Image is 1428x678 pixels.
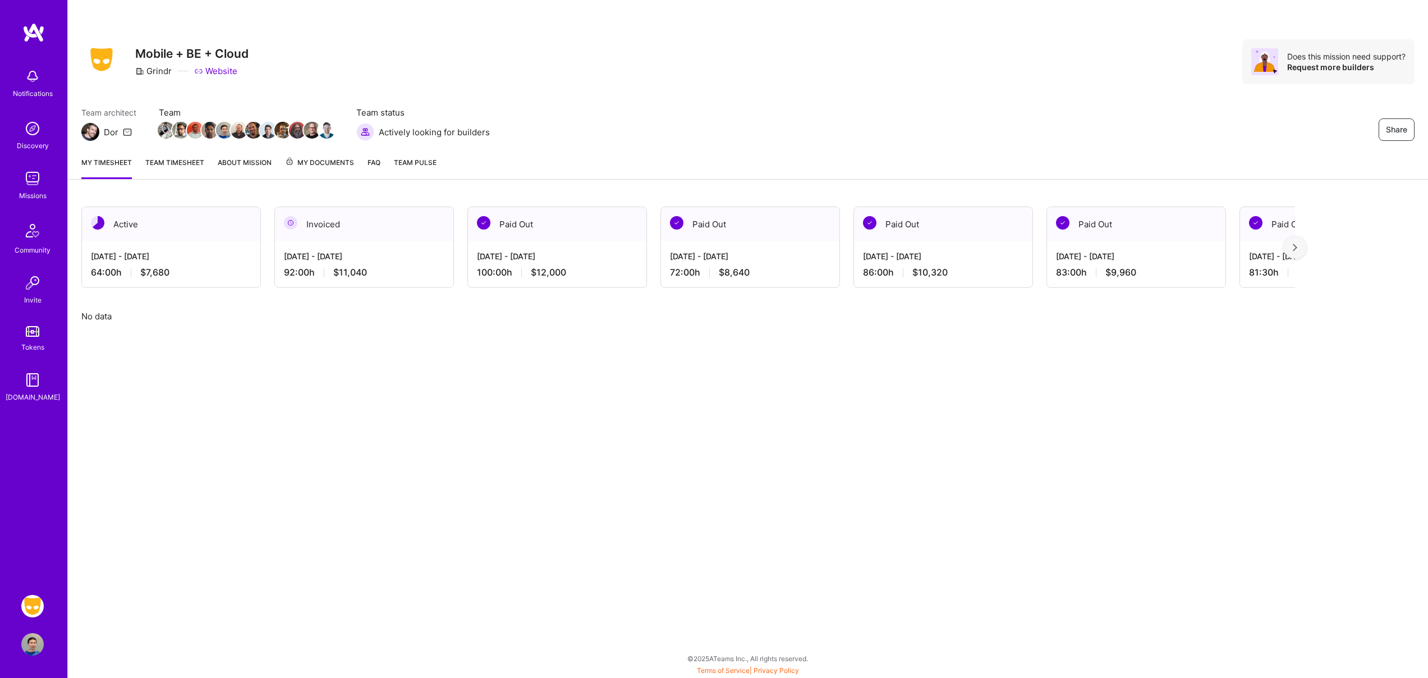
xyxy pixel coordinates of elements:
img: teamwork [21,167,44,190]
img: Team Member Avatar [231,122,247,139]
span: Actively looking for builders [379,126,490,138]
img: Team Member Avatar [187,122,204,139]
img: guide book [21,369,44,391]
img: Paid Out [863,216,876,230]
div: Tokens [21,341,44,353]
span: | [697,666,799,675]
a: Website [194,65,237,77]
div: Community [15,244,50,256]
a: Terms of Service [697,666,750,675]
img: Team Member Avatar [304,122,320,139]
span: $11,040 [333,267,367,278]
a: Team Pulse [394,157,437,179]
div: [DATE] - [DATE] [91,250,251,262]
div: Does this mission need support? [1287,51,1406,62]
div: Paid Out [1047,207,1225,241]
a: Team Member Avatar [290,121,305,140]
div: [DATE] - [DATE] [1056,250,1216,262]
div: 100:00 h [477,267,637,278]
div: Request more builders [1287,62,1406,72]
div: Paid Out [854,207,1032,241]
div: [DATE] - [DATE] [284,250,444,262]
img: Team Member Avatar [260,122,277,139]
a: Privacy Policy [754,666,799,675]
a: Team Member Avatar [217,121,232,140]
div: 64:00 h [91,267,251,278]
div: 92:00 h [284,267,444,278]
div: 86:00 h [863,267,1023,278]
img: Team Member Avatar [216,122,233,139]
span: Team status [356,107,490,118]
div: Paid Out [1240,207,1418,241]
a: Team Member Avatar [188,121,203,140]
div: Discovery [17,140,49,152]
div: Invoiced [275,207,453,241]
div: Missions [19,190,47,201]
img: logo [22,22,45,43]
div: Invite [24,294,42,306]
img: Invite [21,272,44,294]
a: FAQ [368,157,380,179]
img: Invoiced [284,216,297,230]
span: $7,680 [140,267,169,278]
img: bell [21,65,44,88]
i: icon CompanyGray [135,67,144,76]
span: $9,960 [1105,267,1136,278]
span: $12,000 [531,267,566,278]
a: Team Member Avatar [261,121,276,140]
div: Notifications [13,88,53,99]
img: Team Member Avatar [245,122,262,139]
span: Team architect [81,107,136,118]
div: Dor [104,126,118,138]
a: Team Member Avatar [203,121,217,140]
img: Team Architect [81,123,99,141]
img: User Avatar [21,633,44,656]
img: Team Member Avatar [172,122,189,139]
div: Paid Out [661,207,839,241]
a: Team Member Avatar [305,121,319,140]
a: Team Member Avatar [232,121,246,140]
span: My Documents [285,157,354,169]
div: 72:00 h [670,267,830,278]
img: Team Member Avatar [274,122,291,139]
div: [DATE] - [DATE] [477,250,637,262]
img: Paid Out [670,216,683,230]
a: My Documents [285,157,354,179]
a: Grindr: Mobile + BE + Cloud [19,595,47,617]
img: Grindr: Mobile + BE + Cloud [21,595,44,617]
span: $8,640 [719,267,750,278]
img: right [1293,244,1297,251]
img: Team Member Avatar [158,122,175,139]
img: discovery [21,117,44,140]
img: Paid Out [1249,216,1262,230]
div: [DATE] - [DATE] [670,250,830,262]
a: About Mission [218,157,272,179]
img: Actively looking for builders [356,123,374,141]
a: Team Member Avatar [173,121,188,140]
div: Paid Out [468,207,646,241]
span: Share [1386,124,1407,135]
div: [DOMAIN_NAME] [6,391,60,403]
img: Active [91,216,104,230]
img: Team Member Avatar [201,122,218,139]
img: Team Member Avatar [289,122,306,139]
a: Team Member Avatar [159,121,173,140]
img: Paid Out [477,216,490,230]
div: 81:30 h [1249,267,1409,278]
a: Team Member Avatar [276,121,290,140]
div: 83:00 h [1056,267,1216,278]
span: Team [159,107,334,118]
div: [DATE] - [DATE] [863,250,1023,262]
h3: Mobile + BE + Cloud [135,47,249,61]
img: Community [19,217,46,244]
a: Team Member Avatar [246,121,261,140]
img: Company Logo [81,44,122,75]
a: User Avatar [19,633,47,656]
img: Paid Out [1056,216,1069,230]
div: © 2025 ATeams Inc., All rights reserved. [67,644,1428,672]
span: Team Pulse [394,158,437,167]
a: Team timesheet [145,157,204,179]
div: [DATE] - [DATE] [1249,250,1409,262]
a: Team Member Avatar [319,121,334,140]
div: Grindr [135,65,172,77]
